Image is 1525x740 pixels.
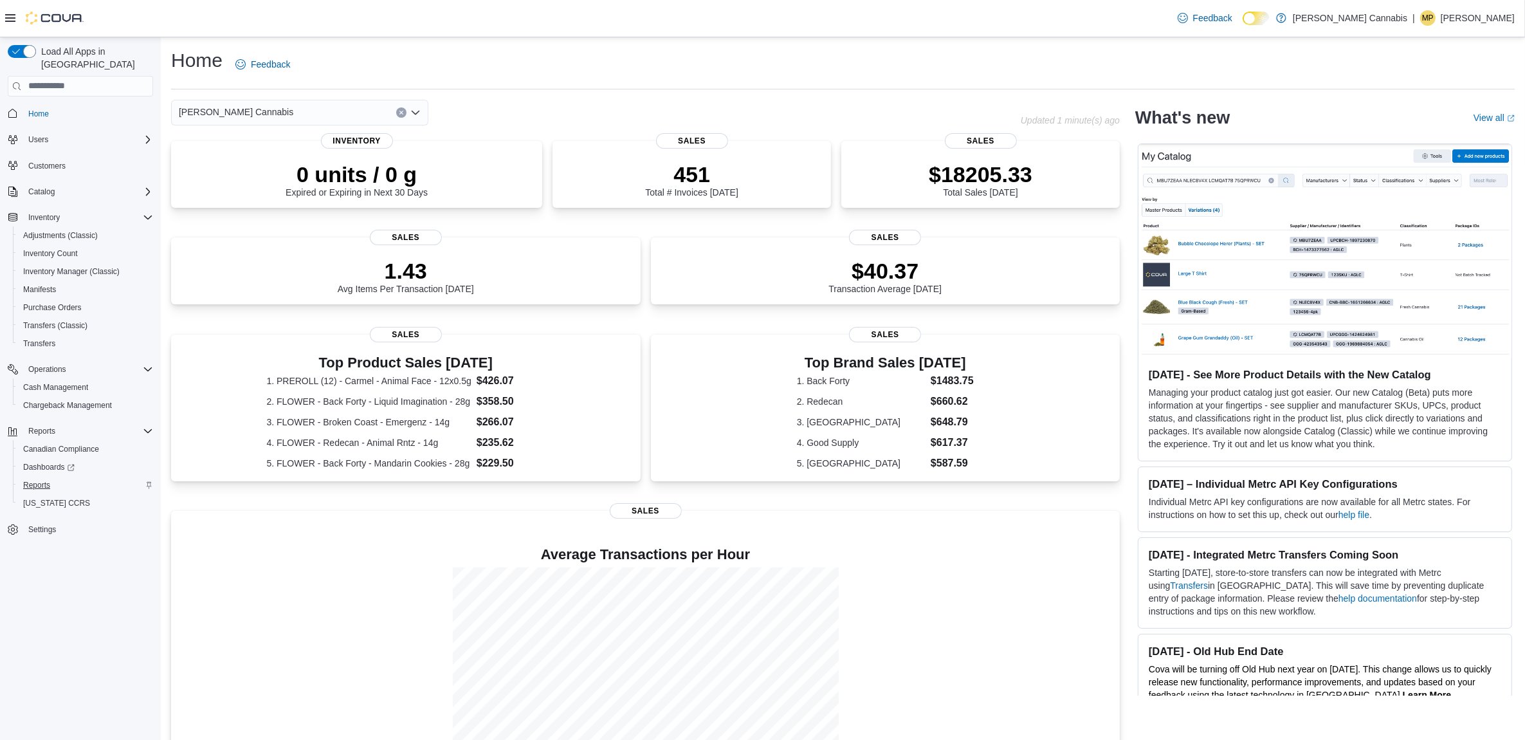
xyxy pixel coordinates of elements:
[266,375,471,387] dt: 1. PREROLL (12) - Carmel - Animal Face - 12x0.5g
[23,106,153,122] span: Home
[18,398,117,413] a: Chargeback Management
[797,416,926,429] dt: 3. [GEOGRAPHIC_DATA]
[1173,5,1237,31] a: Feedback
[13,335,158,353] button: Transfers
[3,422,158,440] button: Reports
[18,495,153,511] span: Washington CCRS
[1149,645,1501,658] h3: [DATE] - Old Hub End Date
[23,158,153,174] span: Customers
[931,456,974,471] dd: $587.59
[931,373,974,389] dd: $1483.75
[18,318,93,333] a: Transfers (Classic)
[3,360,158,378] button: Operations
[1338,593,1417,604] a: help documentation
[13,227,158,245] button: Adjustments (Classic)
[18,246,153,261] span: Inventory Count
[849,327,921,342] span: Sales
[1403,690,1451,700] strong: Learn More
[13,476,158,494] button: Reports
[23,248,78,259] span: Inventory Count
[13,396,158,414] button: Chargeback Management
[797,375,926,387] dt: 1. Back Forty
[1474,113,1515,123] a: View allExternal link
[230,51,295,77] a: Feedback
[266,355,545,371] h3: Top Product Sales [DATE]
[23,423,60,439] button: Reports
[1243,12,1270,25] input: Dark Mode
[266,416,471,429] dt: 3. FLOWER - Broken Coast - Emergenz - 14g
[1193,12,1232,24] span: Feedback
[1149,566,1501,618] p: Starting [DATE], store-to-store transfers can now be integrated with Metrc using in [GEOGRAPHIC_D...
[338,258,474,294] div: Avg Items Per Transaction [DATE]
[8,99,153,573] nav: Complex example
[23,210,153,225] span: Inventory
[18,246,83,261] a: Inventory Count
[13,458,158,476] a: Dashboards
[26,12,84,24] img: Cova
[1149,548,1501,561] h3: [DATE] - Integrated Metrc Transfers Coming Soon
[18,398,153,413] span: Chargeback Management
[945,133,1017,149] span: Sales
[797,436,926,449] dt: 4. Good Supply
[251,58,290,71] span: Feedback
[23,266,120,277] span: Inventory Manager (Classic)
[13,263,158,281] button: Inventory Manager (Classic)
[13,440,158,458] button: Canadian Compliance
[797,355,974,371] h3: Top Brand Sales [DATE]
[23,498,90,508] span: [US_STATE] CCRS
[1293,10,1407,26] p: [PERSON_NAME] Cannabis
[18,477,153,493] span: Reports
[477,373,545,389] dd: $426.07
[23,210,65,225] button: Inventory
[797,395,926,408] dt: 2. Redecan
[23,444,99,454] span: Canadian Compliance
[1149,495,1501,521] p: Individual Metrc API key configurations are now available for all Metrc states. For instructions ...
[23,400,112,411] span: Chargeback Management
[18,336,60,351] a: Transfers
[931,435,974,450] dd: $617.37
[23,132,153,147] span: Users
[1338,510,1369,520] a: help file
[23,302,82,313] span: Purchase Orders
[23,480,50,490] span: Reports
[1149,368,1501,381] h3: [DATE] - See More Product Details with the New Catalog
[23,462,75,472] span: Dashboards
[18,459,80,475] a: Dashboards
[645,162,738,198] div: Total # Invoices [DATE]
[18,380,153,395] span: Cash Management
[1507,115,1515,122] svg: External link
[23,382,88,393] span: Cash Management
[13,378,158,396] button: Cash Management
[36,45,153,71] span: Load All Apps in [GEOGRAPHIC_DATA]
[23,284,56,295] span: Manifests
[477,394,545,409] dd: $358.50
[28,426,55,436] span: Reports
[18,495,95,511] a: [US_STATE] CCRS
[3,104,158,123] button: Home
[23,362,71,377] button: Operations
[23,521,153,537] span: Settings
[931,394,974,409] dd: $660.62
[18,441,153,457] span: Canadian Compliance
[23,522,61,537] a: Settings
[18,282,61,297] a: Manifests
[171,48,223,73] h1: Home
[3,156,158,175] button: Customers
[18,228,153,243] span: Adjustments (Classic)
[23,184,60,199] button: Catalog
[1441,10,1515,26] p: [PERSON_NAME]
[645,162,738,187] p: 451
[1135,107,1230,128] h2: What's new
[28,109,49,119] span: Home
[3,208,158,227] button: Inventory
[797,457,926,470] dt: 5. [GEOGRAPHIC_DATA]
[23,423,153,439] span: Reports
[18,282,153,297] span: Manifests
[18,228,103,243] a: Adjustments (Classic)
[179,104,293,120] span: [PERSON_NAME] Cannabis
[18,459,153,475] span: Dashboards
[1412,10,1415,26] p: |
[370,327,442,342] span: Sales
[338,258,474,284] p: 1.43
[18,336,153,351] span: Transfers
